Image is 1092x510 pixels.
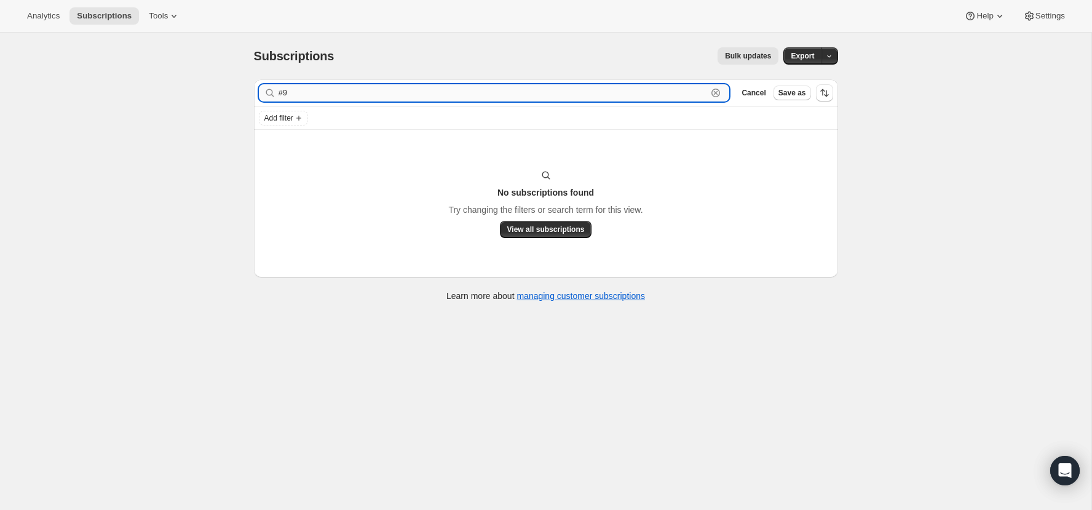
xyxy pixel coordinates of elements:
button: Cancel [737,86,770,100]
button: Subscriptions [69,7,139,25]
span: Cancel [742,88,766,98]
button: Bulk updates [718,47,778,65]
span: Export [791,51,814,61]
input: Filter subscribers [279,84,708,102]
span: View all subscriptions [507,225,585,234]
button: Sort the results [816,84,833,102]
span: Bulk updates [725,51,771,61]
a: managing customer subscriptions [516,291,645,301]
span: Subscriptions [254,49,334,63]
span: Settings [1035,11,1065,21]
button: Export [783,47,821,65]
h3: No subscriptions found [497,186,594,199]
span: Save as [778,88,806,98]
p: Try changing the filters or search term for this view. [448,204,643,216]
p: Learn more about [446,290,645,302]
div: Open Intercom Messenger [1050,456,1080,485]
button: Settings [1016,7,1072,25]
span: Add filter [264,113,293,123]
span: Tools [149,11,168,21]
button: Clear [710,87,722,99]
button: Add filter [259,111,308,126]
span: Analytics [27,11,60,21]
button: Save as [774,86,811,100]
span: Subscriptions [77,11,132,21]
button: Tools [141,7,188,25]
button: View all subscriptions [500,221,592,238]
button: Analytics [20,7,67,25]
button: Help [957,7,1013,25]
span: Help [976,11,993,21]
